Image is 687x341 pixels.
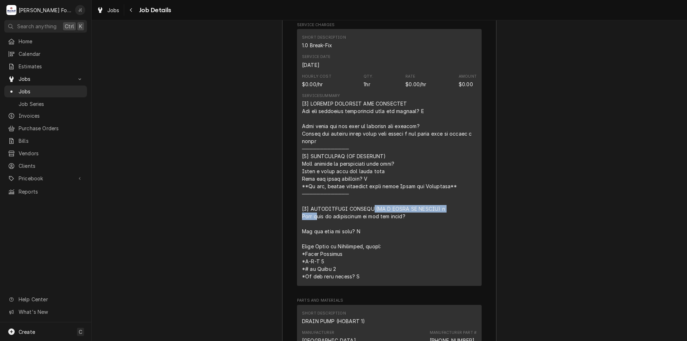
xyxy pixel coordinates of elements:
a: Jobs [4,86,87,97]
span: Vendors [19,150,83,157]
button: Search anythingCtrlK [4,20,87,33]
span: Jobs [19,75,73,83]
div: Service Date [302,54,330,60]
a: Clients [4,160,87,172]
div: Amount [459,74,477,79]
div: Cost [302,81,323,88]
span: Job Details [137,5,171,15]
span: Bills [19,137,83,145]
div: Short Description [302,311,346,316]
span: Create [19,329,35,335]
div: Cost [302,74,331,88]
span: C [79,328,82,336]
span: Jobs [107,6,120,14]
div: Short Description [302,35,346,40]
span: Invoices [19,112,83,120]
span: Service Charges [297,22,482,28]
a: Reports [4,186,87,198]
button: Navigate back [126,4,137,16]
span: Jobs [19,88,83,95]
div: Service Date [302,61,320,69]
div: [PERSON_NAME] Food Equipment Service [19,6,71,14]
div: Quantity [364,81,370,88]
span: Search anything [17,23,57,30]
a: Go to What's New [4,306,87,318]
div: Manufacturer [302,330,334,336]
span: Purchase Orders [19,125,83,132]
a: Invoices [4,110,87,122]
div: Amount [459,81,473,88]
div: Rate [405,74,415,79]
div: Quantity [364,74,373,88]
div: Marshall Food Equipment Service's Avatar [6,5,16,15]
span: Calendar [19,50,83,58]
div: Price [405,74,426,88]
div: Line Item [297,29,482,286]
div: Short Description [302,35,346,49]
span: Help Center [19,296,83,303]
a: Jobs [94,4,122,16]
span: Clients [19,162,83,170]
div: Short Description [302,42,332,49]
div: J( [75,5,85,15]
div: Manufacturer Part # [430,330,477,336]
div: [3] LOREMIP DOLORSIT AME CONSECTET Adi eli seddoeius temporincid utla etd magnaal? E Admi venia q... [302,100,477,280]
div: M [6,5,16,15]
a: Job Series [4,98,87,110]
a: Go to Help Center [4,293,87,305]
a: Estimates [4,60,87,72]
div: Service Date [302,54,330,68]
span: Estimates [19,63,83,70]
span: Reports [19,188,83,195]
span: Ctrl [65,23,74,30]
div: Short Description [302,317,365,325]
div: Service Summary [302,93,340,99]
div: Price [405,81,426,88]
div: Jeff Debigare (109)'s Avatar [75,5,85,15]
a: Bills [4,135,87,147]
a: Purchase Orders [4,122,87,134]
div: Qty. [364,74,373,79]
div: Service Charges List [297,29,482,289]
a: Home [4,35,87,47]
a: Go to Jobs [4,73,87,85]
span: What's New [19,308,83,316]
span: Job Series [19,100,83,108]
span: K [79,23,82,30]
div: Amount [459,74,477,88]
a: Calendar [4,48,87,60]
span: Home [19,38,83,45]
div: Service Charges [297,22,482,289]
div: Hourly Cost [302,74,331,79]
span: Parts and Materials [297,298,482,303]
span: Pricebook [19,175,73,182]
a: Go to Pricebook [4,172,87,184]
a: Vendors [4,147,87,159]
div: Short Description [302,311,365,325]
